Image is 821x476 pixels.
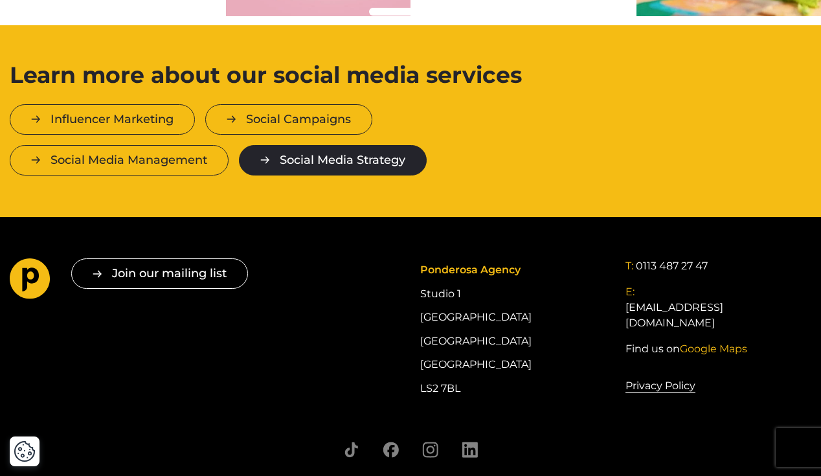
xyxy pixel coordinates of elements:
a: Privacy Policy [625,378,695,394]
span: Ponderosa Agency [420,264,521,276]
a: [EMAIL_ADDRESS][DOMAIN_NAME] [625,300,811,331]
a: 0113 487 27 47 [636,258,708,274]
span: E: [625,286,635,298]
h2: Learn more about our social media services [10,67,537,84]
span: Google Maps [680,343,747,355]
button: Join our mailing list [71,258,248,289]
a: Social Media Management [10,145,229,176]
a: Follow us on LinkedIn [462,442,478,458]
a: Follow us on Instagram [422,442,438,458]
a: Follow us on TikTok [343,442,359,458]
button: Cookie Settings [14,440,36,462]
a: Social Media Strategy [239,145,427,176]
span: T: [625,260,633,272]
a: Influencer Marketing [10,104,195,135]
div: Studio 1 [GEOGRAPHIC_DATA] [GEOGRAPHIC_DATA] [GEOGRAPHIC_DATA] LS2 7BL [420,258,606,400]
a: Go to homepage [10,258,51,304]
a: Follow us on Facebook [383,442,399,458]
img: Revisit consent button [14,440,36,462]
a: Find us onGoogle Maps [625,341,747,357]
a: Social Campaigns [205,104,372,135]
